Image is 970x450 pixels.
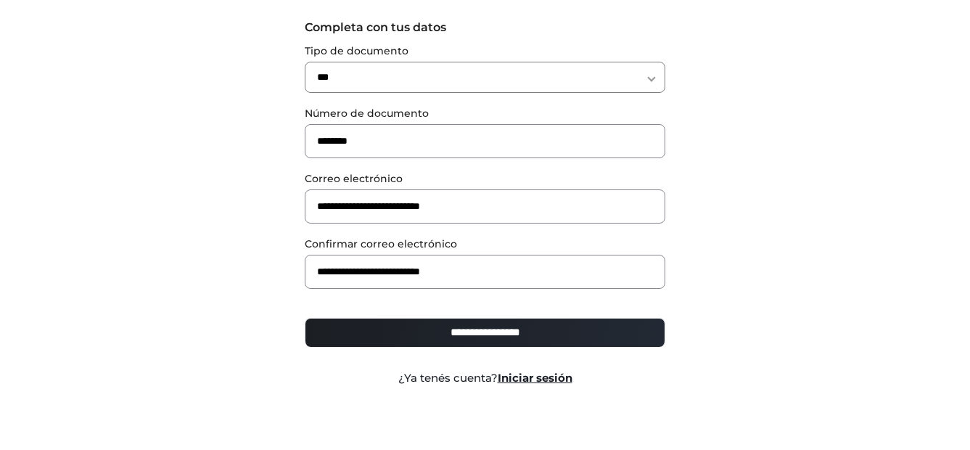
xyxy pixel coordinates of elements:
[498,371,572,385] a: Iniciar sesión
[305,19,665,36] label: Completa con tus datos
[305,171,665,187] label: Correo electrónico
[305,106,665,121] label: Número de documento
[294,370,676,387] div: ¿Ya tenés cuenta?
[305,44,665,59] label: Tipo de documento
[305,237,665,252] label: Confirmar correo electrónico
